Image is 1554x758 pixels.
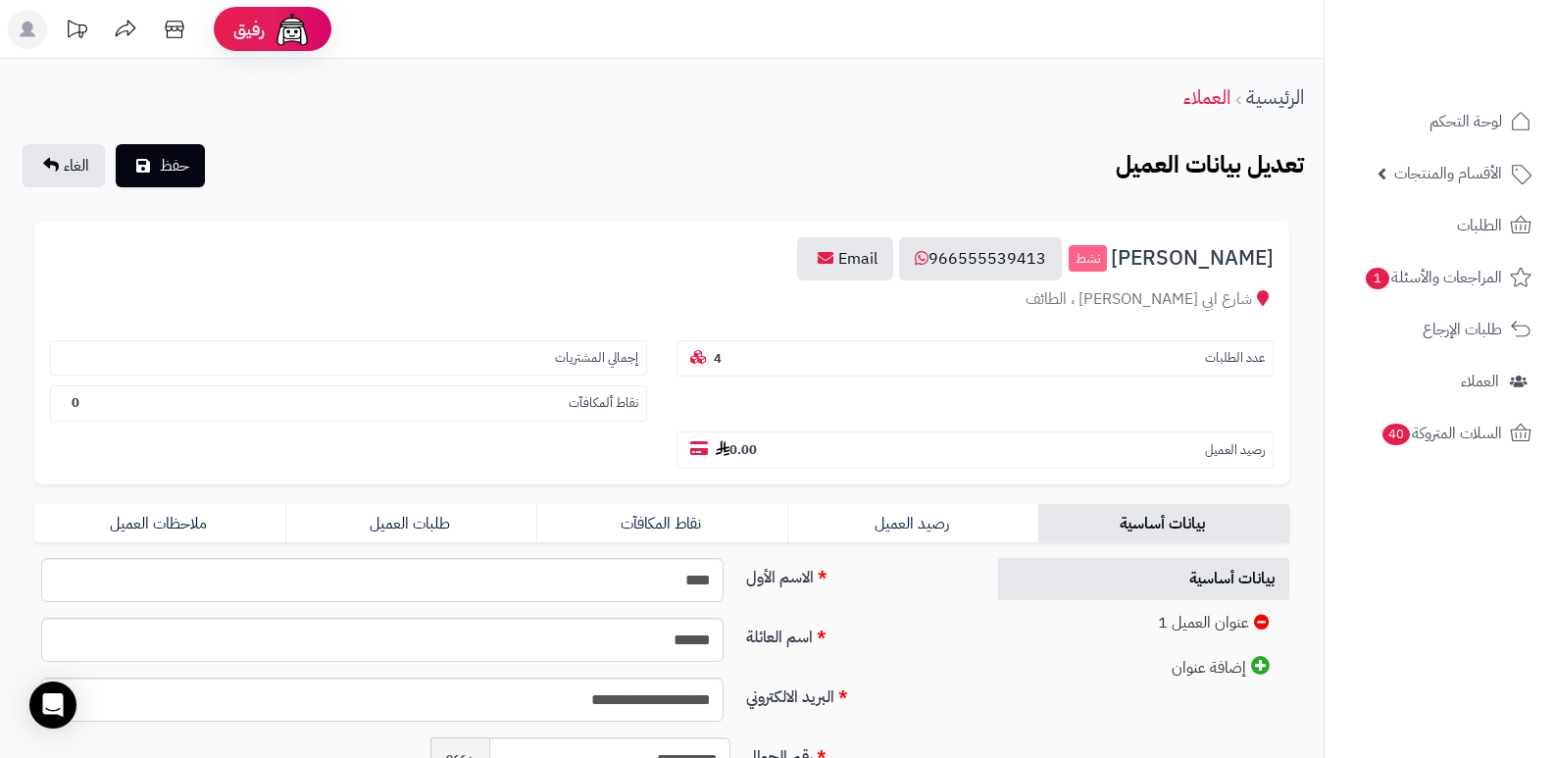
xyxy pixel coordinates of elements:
[1380,420,1502,447] span: السلات المتروكة
[1336,410,1542,457] a: السلات المتروكة40
[716,440,757,459] b: 0.00
[998,602,1290,644] a: عنوان العميل 1
[1366,268,1389,289] span: 1
[1429,108,1502,135] span: لوحة التحكم
[738,558,976,589] label: الاسم الأول
[1069,245,1107,273] small: نشط
[116,144,205,187] button: حفظ
[1336,306,1542,353] a: طلبات الإرجاع
[1336,254,1542,301] a: المراجعات والأسئلة1
[1336,358,1542,405] a: العملاء
[273,10,312,49] img: ai-face.png
[738,678,976,709] label: البريد الالكتروني
[536,504,787,543] a: نقاط المكافآت
[1116,147,1304,182] b: تعديل بيانات العميل
[72,393,79,412] b: 0
[50,288,1274,311] div: شارع ابي [PERSON_NAME] ، الطائف
[1336,98,1542,145] a: لوحة التحكم
[52,10,101,54] a: تحديثات المنصة
[1394,160,1502,187] span: الأقسام والمنتجات
[787,504,1038,543] a: رصيد العميل
[569,394,638,413] small: نقاط ألمكافآت
[34,504,285,543] a: ملاحظات العميل
[797,237,893,280] a: Email
[1457,212,1502,239] span: الطلبات
[1205,441,1265,460] small: رصيد العميل
[1183,82,1230,112] a: العملاء
[714,349,722,368] b: 4
[1038,504,1289,543] a: بيانات أساسية
[1461,368,1499,395] span: العملاء
[1382,424,1410,445] span: 40
[1205,349,1265,368] small: عدد الطلبات
[998,646,1290,689] a: إضافة عنوان
[233,18,265,41] span: رفيق
[160,154,189,177] span: حفظ
[738,618,976,649] label: اسم العائلة
[64,154,89,177] span: الغاء
[1336,202,1542,249] a: الطلبات
[285,504,536,543] a: طلبات العميل
[1246,82,1304,112] a: الرئيسية
[555,349,638,368] small: إجمالي المشتريات
[1111,247,1274,270] span: [PERSON_NAME]
[998,558,1290,600] a: بيانات أساسية
[1423,316,1502,343] span: طلبات الإرجاع
[23,144,105,187] a: الغاء
[1364,264,1502,291] span: المراجعات والأسئلة
[899,237,1062,280] a: 966555539413
[29,682,76,729] div: Open Intercom Messenger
